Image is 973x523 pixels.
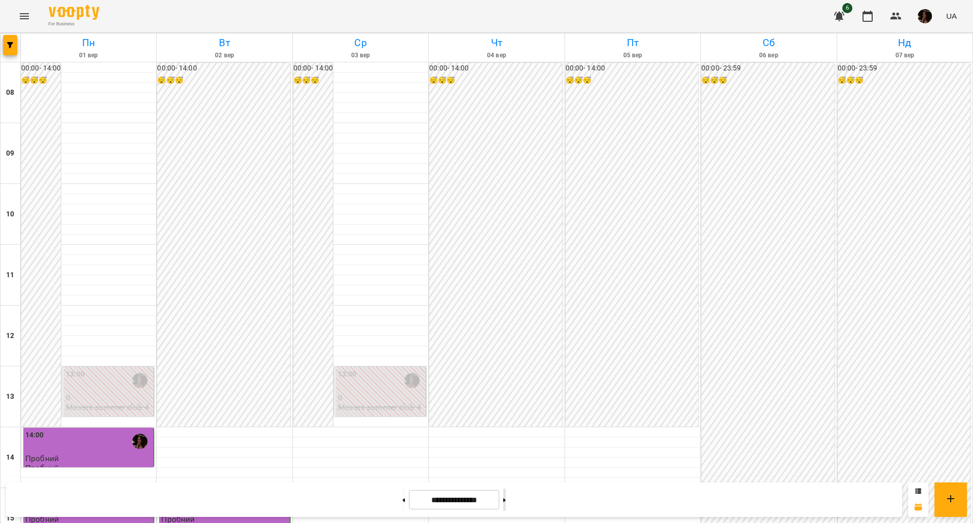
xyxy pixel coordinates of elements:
[21,63,61,74] h6: 00:00 - 14:00
[25,430,44,441] label: 14:00
[702,51,835,60] h6: 06 вер
[158,51,290,60] h6: 02 вер
[566,63,698,74] h6: 00:00 - 14:00
[66,369,85,380] label: 13:00
[294,51,427,60] h6: 03 вер
[6,391,14,402] h6: 13
[918,9,932,23] img: 1b79b5faa506ccfdadca416541874b02.jpg
[702,35,835,51] h6: Сб
[22,35,155,51] h6: Пн
[839,35,971,51] h6: Нд
[430,35,563,51] h6: Чт
[701,63,834,74] h6: 00:00 - 23:59
[21,75,61,86] h6: 😴😴😴
[25,464,59,472] p: Пробний
[429,75,562,86] h6: 😴😴😴
[338,393,424,402] p: 0
[132,373,147,388] img: А Катерина Халимендик
[701,75,834,86] h6: 😴😴😴
[566,75,698,86] h6: 😴😴😴
[567,51,699,60] h6: 05 вер
[158,35,290,51] h6: Вт
[157,75,290,86] h6: 😴😴😴
[49,5,99,20] img: Voopty Logo
[66,393,152,402] p: 0
[66,403,149,412] p: Movers summer club 4
[293,63,333,74] h6: 00:00 - 14:00
[839,51,971,60] h6: 07 вер
[12,4,36,28] button: Menu
[6,330,14,342] h6: 12
[293,75,333,86] h6: 😴😴😴
[338,403,421,412] p: Movers summer club 4
[429,63,562,74] h6: 00:00 - 14:00
[6,270,14,281] h6: 11
[132,434,147,449] img: А Катерина Халимендик
[6,148,14,159] h6: 09
[942,7,961,25] button: UA
[6,87,14,98] h6: 08
[430,51,563,60] h6: 04 вер
[22,51,155,60] h6: 01 вер
[946,11,957,21] span: UA
[338,369,357,380] label: 13:00
[6,452,14,463] h6: 14
[838,63,970,74] h6: 00:00 - 23:59
[567,35,699,51] h6: Пт
[294,35,427,51] h6: Ср
[25,454,59,463] span: Пробний
[838,75,970,86] h6: 😴😴😴
[49,21,99,27] span: For Business
[6,209,14,220] h6: 10
[157,63,290,74] h6: 00:00 - 14:00
[842,3,852,13] span: 6
[404,373,420,388] img: А Катерина Халимендик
